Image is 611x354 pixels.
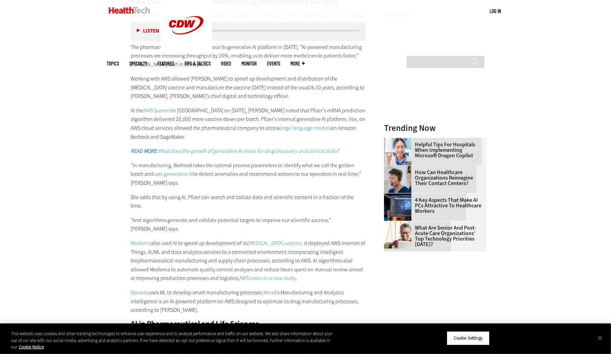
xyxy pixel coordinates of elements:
[384,170,483,186] a: How Can Healthcare Organizations Reimagine Their Contact Centers?
[160,45,212,52] a: CDW
[384,20,487,106] iframe: advertisement
[384,142,483,159] a: Helpful Tips for Hospitals When Implementing Microsoft Dragon Copilot
[592,330,608,345] button: Close
[490,8,501,14] a: Log in
[490,8,501,15] div: User menu
[107,61,119,66] span: Topics
[131,216,366,234] p: “And algorithms generate and validate potential targets to improve our scientific success,” [PERS...
[290,61,305,66] span: More
[384,166,411,193] img: Healthcare contact center
[384,166,415,171] a: Healthcare contact center
[109,7,150,14] img: Home
[131,320,366,328] h2: AI in Pharmaceutical and Life Sciences
[131,148,338,155] em: What does the growth of generative AI mean for drug discovery and clinical trials?
[131,289,149,296] a: Novartis
[239,275,296,282] a: AWS notes in a case study
[384,221,411,249] img: Older person using tablet
[131,148,158,155] strong: READ MORE:
[384,221,415,227] a: Older person using tablet
[153,171,193,178] a: uses generative AI
[157,61,174,66] a: Features
[241,61,257,66] a: MonITor
[384,225,483,247] a: What Are Senior and Post-Acute Care Organizations’ Top Technology Priorities [DATE]?
[384,194,411,221] img: Desktop monitor with brain AI concept
[384,138,415,144] a: Doctor using phone to dictate to tablet
[131,107,366,142] p: At the in [GEOGRAPHIC_DATA] on [DATE], [PERSON_NAME] noted that Pfizer’s mRNA prediction algorith...
[280,125,331,132] a: large language models
[384,198,483,214] a: 4 Key Aspects That Make AI PCs Attractive to Healthcare Workers
[131,289,366,315] p: uses ML to develop smart manufacturing processes. ’s Manufacturing and Analytics Intelligence is ...
[19,344,44,350] a: More information about your privacy
[131,75,366,101] p: Working with AWS allowed [PERSON_NAME] to speed up development and distribution of the [MEDICAL_D...
[131,239,366,283] p: also used AI to speed up development of its . It deployed AWS Internet of Things, AI/ML and data ...
[131,161,366,188] p: “In manufacturing, Bedrock takes the optimal process parameters to identify what we call the gold...
[11,330,336,351] div: This website uses cookies and other tracking technologies to enhance user experience and to analy...
[447,331,490,345] button: Cookie Settings
[131,240,151,247] a: Moderna
[131,148,338,155] a: READ MORE:What does the growth of generative AI mean for drug discovery and clinical trials?
[384,138,411,166] img: Doctor using phone to dictate to tablet
[263,289,276,296] a: Merck
[248,240,302,247] a: [MEDICAL_DATA] vaccine
[221,61,231,66] a: Video
[129,61,147,66] span: Specialty
[184,61,211,66] a: Tips & Tactics
[384,124,487,133] h3: Trending Now
[384,194,415,199] a: Desktop monitor with brain AI concept
[267,61,280,66] a: Events
[131,193,366,211] p: She adds that by using AI, Pfizer can search and collate data and scientific content in a fractio...
[143,107,171,114] a: AWS Summit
